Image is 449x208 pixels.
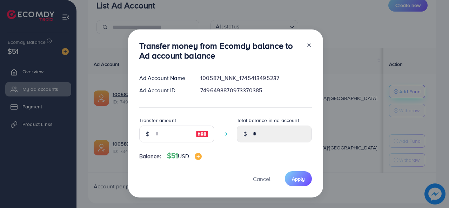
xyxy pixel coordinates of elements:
[195,74,317,82] div: 1005871_NNK_1745413495237
[139,152,161,160] span: Balance:
[178,152,189,160] span: USD
[253,175,270,183] span: Cancel
[196,130,208,138] img: image
[134,86,195,94] div: Ad Account ID
[167,152,202,160] h4: $51
[292,175,305,182] span: Apply
[134,74,195,82] div: Ad Account Name
[195,153,202,160] img: image
[139,117,176,124] label: Transfer amount
[195,86,317,94] div: 7496493870973370385
[237,117,299,124] label: Total balance in ad account
[139,41,301,61] h3: Transfer money from Ecomdy balance to Ad account balance
[244,171,279,186] button: Cancel
[285,171,312,186] button: Apply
